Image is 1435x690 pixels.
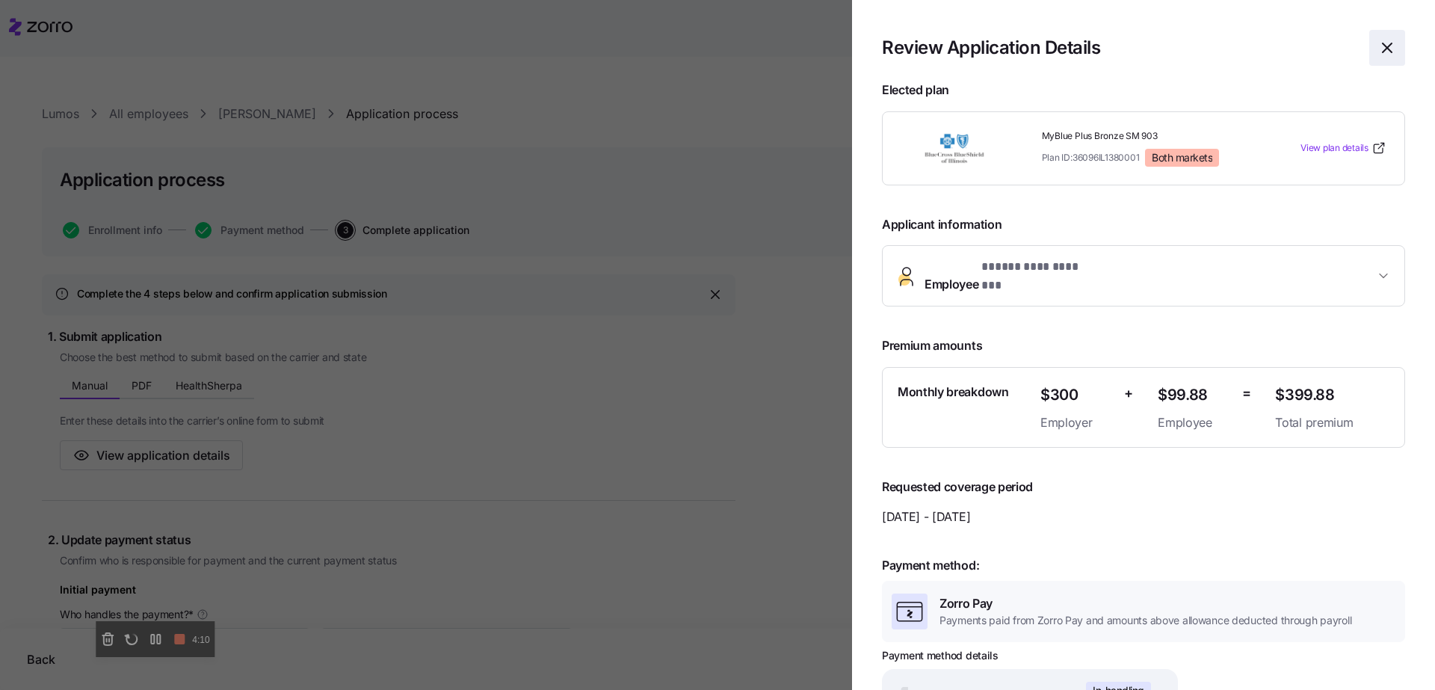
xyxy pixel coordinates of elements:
[939,613,1351,628] span: Payments paid from Zorro Pay and amounts above allowance deducted through payroll
[1275,383,1389,407] span: $399.88
[1040,413,1112,432] span: Employer
[882,336,1405,355] span: Premium amounts
[939,594,1351,613] span: Zorro Pay
[1300,141,1386,155] a: View plan details
[1152,151,1212,164] span: Both markets
[1124,383,1133,404] span: +
[1042,151,1140,164] span: Plan ID: 36096IL1380001
[1042,130,1262,143] span: MyBlue Plus Bronze SM 903
[1242,383,1251,404] span: =
[1158,413,1229,432] span: Employee
[1040,383,1112,407] span: $300
[925,258,1087,294] span: Employee
[1158,383,1229,407] span: $99.88
[1275,413,1389,432] span: Total premium
[882,648,999,663] h3: Payment method details
[1300,141,1368,155] span: View plan details
[882,556,1405,575] span: Payment method:
[882,508,1405,526] span: [DATE] - [DATE]
[882,478,1405,496] span: Requested coverage period
[882,81,1405,99] span: Elected plan
[901,131,1008,165] img: Blue Cross and Blue Shield of Illinois
[882,36,1357,59] h1: Review Application Details
[898,383,1009,401] span: Monthly breakdown
[882,203,1405,234] span: Applicant information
